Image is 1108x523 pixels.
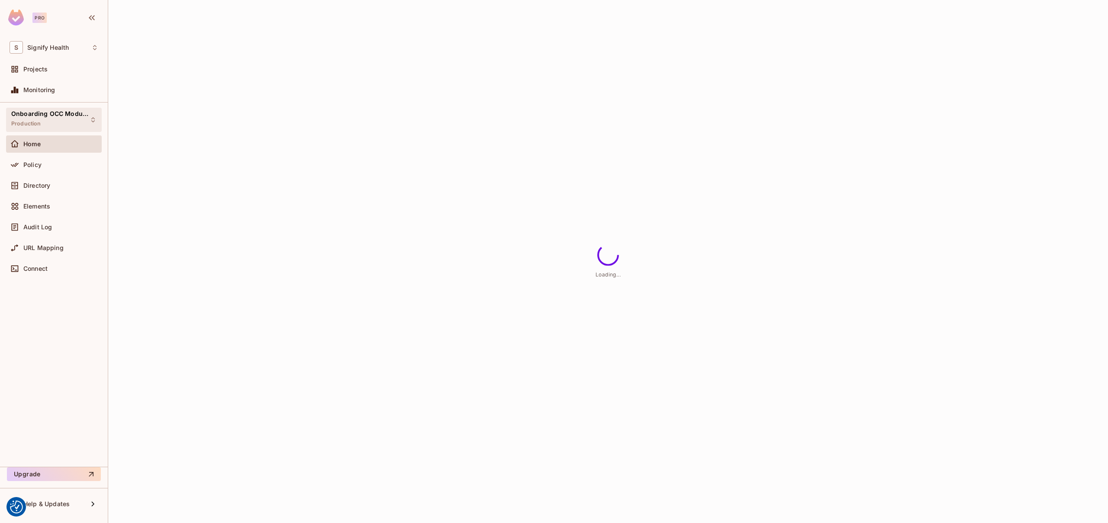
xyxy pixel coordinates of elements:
span: Audit Log [23,224,52,231]
span: S [10,41,23,54]
button: Upgrade [7,467,101,481]
span: Elements [23,203,50,210]
span: Production [11,120,41,127]
span: URL Mapping [23,244,64,251]
img: SReyMgAAAABJRU5ErkJggg== [8,10,24,26]
span: Home [23,141,41,148]
button: Consent Preferences [10,501,23,513]
div: Pro [32,13,47,23]
span: Directory [23,182,50,189]
span: Onboarding OCC Module BFF [11,110,89,117]
span: Help & Updates [23,501,70,507]
span: Monitoring [23,87,55,93]
span: Policy [23,161,42,168]
span: Projects [23,66,48,73]
img: Revisit consent button [10,501,23,513]
span: Workspace: Signify Health [27,44,69,51]
span: Connect [23,265,48,272]
span: Loading... [596,271,621,277]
